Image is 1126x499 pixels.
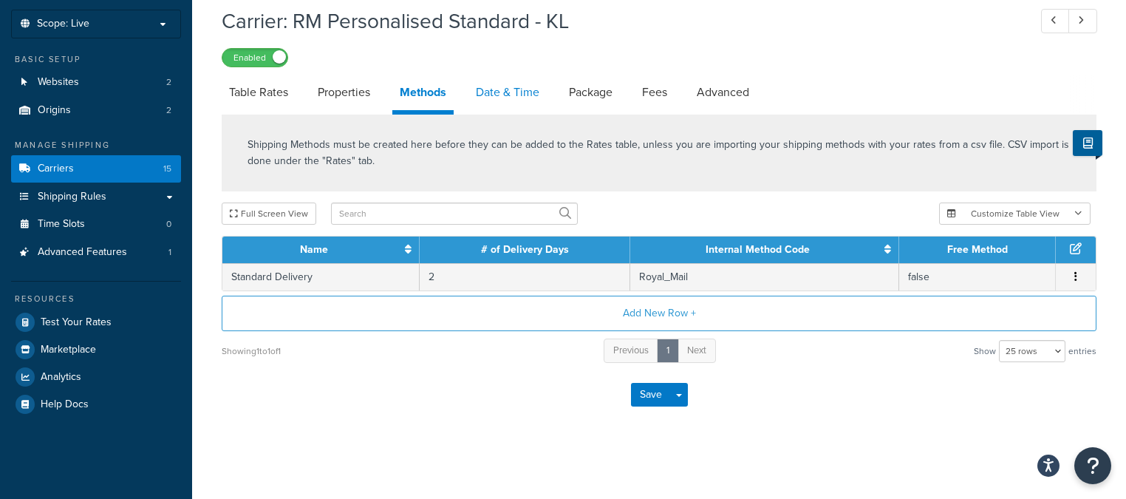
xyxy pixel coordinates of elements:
[168,246,171,259] span: 1
[41,398,89,411] span: Help Docs
[38,163,74,175] span: Carriers
[11,139,181,152] div: Manage Shipping
[11,239,181,266] li: Advanced Features
[222,7,1014,35] h1: Carrier: RM Personalised Standard - KL
[939,203,1091,225] button: Customize Table View
[331,203,578,225] input: Search
[222,75,296,110] a: Table Rates
[420,237,630,263] th: # of Delivery Days
[11,183,181,211] a: Shipping Rules
[38,76,79,89] span: Websites
[689,75,757,110] a: Advanced
[222,341,281,361] div: Showing 1 to 1 of 1
[1068,9,1097,33] a: Next Record
[222,49,287,67] label: Enabled
[11,293,181,305] div: Resources
[11,211,181,238] a: Time Slots0
[687,343,706,357] span: Next
[11,97,181,124] a: Origins2
[11,364,181,390] a: Analytics
[310,75,378,110] a: Properties
[613,343,649,357] span: Previous
[562,75,620,110] a: Package
[248,137,1071,169] p: Shipping Methods must be created here before they can be added to the Rates table, unless you are...
[222,296,1096,331] button: Add New Row +
[11,391,181,418] a: Help Docs
[635,75,675,110] a: Fees
[630,263,899,291] td: Royal_Mail
[11,97,181,124] li: Origins
[1041,9,1070,33] a: Previous Record
[11,53,181,66] div: Basic Setup
[38,218,85,231] span: Time Slots
[166,76,171,89] span: 2
[163,163,171,175] span: 15
[899,263,1056,291] td: false
[11,211,181,238] li: Time Slots
[678,339,716,363] a: Next
[11,69,181,96] li: Websites
[300,242,328,257] a: Name
[1068,341,1096,361] span: entries
[11,155,181,183] a: Carriers15
[38,191,106,203] span: Shipping Rules
[974,341,996,361] span: Show
[41,371,81,384] span: Analytics
[11,239,181,266] a: Advanced Features1
[899,237,1056,263] th: Free Method
[468,75,547,110] a: Date & Time
[222,263,420,291] td: Standard Delivery
[11,69,181,96] a: Websites2
[41,344,96,356] span: Marketplace
[38,104,71,117] span: Origins
[11,309,181,336] a: Test Your Rates
[11,336,181,363] a: Marketplace
[41,316,112,329] span: Test Your Rates
[222,203,316,225] button: Full Screen View
[631,383,671,407] button: Save
[37,18,89,30] span: Scope: Live
[1073,130,1102,156] button: Show Help Docs
[604,339,658,363] a: Previous
[166,104,171,117] span: 2
[166,218,171,231] span: 0
[420,263,630,291] td: 2
[706,242,810,257] a: Internal Method Code
[1074,447,1111,484] button: Open Resource Center
[38,246,127,259] span: Advanced Features
[11,155,181,183] li: Carriers
[392,75,454,115] a: Methods
[657,339,679,363] a: 1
